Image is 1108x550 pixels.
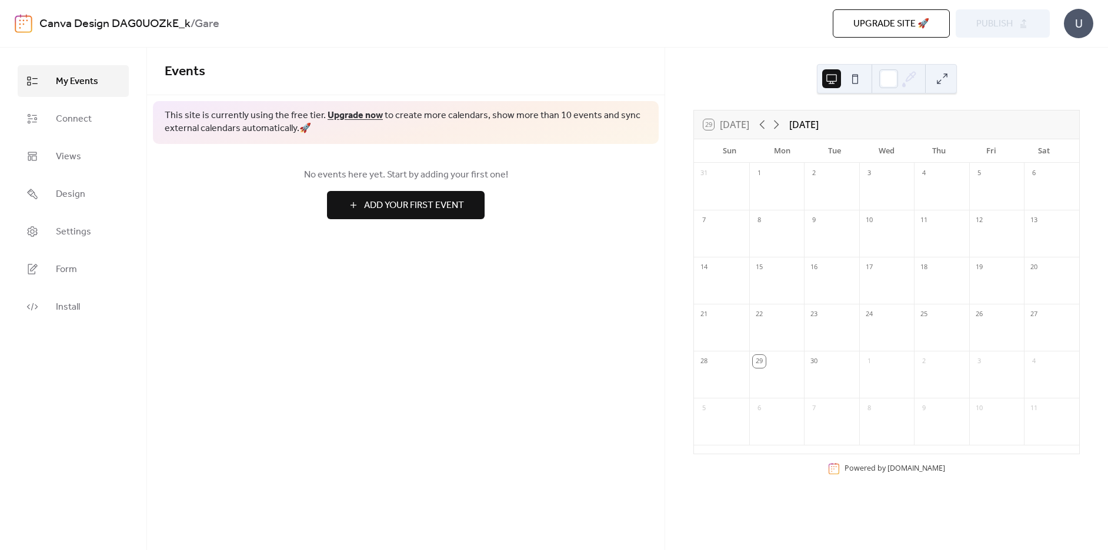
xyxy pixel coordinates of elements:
[753,214,766,227] div: 8
[327,191,485,219] button: Add Your First Event
[39,13,191,35] a: Canva Design DAG0UOZkE_k
[18,103,129,135] a: Connect
[1027,167,1040,180] div: 6
[56,75,98,89] span: My Events
[807,214,820,227] div: 9
[165,168,647,182] span: No events here yet. Start by adding your first one!
[853,17,929,31] span: Upgrade site 🚀
[917,355,930,368] div: 2
[697,402,710,415] div: 5
[1027,261,1040,274] div: 20
[863,167,876,180] div: 3
[697,355,710,368] div: 28
[863,355,876,368] div: 1
[808,139,860,163] div: Tue
[807,261,820,274] div: 16
[973,214,986,227] div: 12
[364,199,464,213] span: Add Your First Event
[56,225,91,239] span: Settings
[863,261,876,274] div: 17
[833,9,950,38] button: Upgrade site 🚀
[18,216,129,247] a: Settings
[191,13,195,35] b: /
[973,355,986,368] div: 3
[753,308,766,321] div: 22
[15,14,32,33] img: logo
[1027,308,1040,321] div: 27
[973,261,986,274] div: 19
[56,300,80,314] span: Install
[165,191,647,219] a: Add Your First Event
[917,261,930,274] div: 18
[328,106,383,125] a: Upgrade now
[56,150,81,164] span: Views
[917,402,930,415] div: 9
[807,402,820,415] div: 7
[973,308,986,321] div: 26
[56,263,77,277] span: Form
[917,167,930,180] div: 4
[1027,214,1040,227] div: 13
[1027,355,1040,368] div: 4
[756,139,808,163] div: Mon
[56,112,92,126] span: Connect
[807,308,820,321] div: 23
[195,13,219,35] b: Gare
[917,308,930,321] div: 25
[807,355,820,368] div: 30
[753,402,766,415] div: 6
[697,261,710,274] div: 14
[863,402,876,415] div: 8
[753,355,766,368] div: 29
[863,308,876,321] div: 24
[753,167,766,180] div: 1
[807,167,820,180] div: 2
[845,463,945,473] div: Powered by
[860,139,913,163] div: Wed
[1027,402,1040,415] div: 11
[1017,139,1070,163] div: Sat
[18,65,129,97] a: My Events
[697,167,710,180] div: 31
[165,109,647,136] span: This site is currently using the free tier. to create more calendars, show more than 10 events an...
[165,59,205,85] span: Events
[973,402,986,415] div: 10
[913,139,965,163] div: Thu
[789,118,819,132] div: [DATE]
[18,253,129,285] a: Form
[965,139,1017,163] div: Fri
[18,140,129,172] a: Views
[703,139,756,163] div: Sun
[697,214,710,227] div: 7
[863,214,876,227] div: 10
[917,214,930,227] div: 11
[973,167,986,180] div: 5
[1064,9,1093,38] div: U
[753,261,766,274] div: 15
[18,178,129,210] a: Design
[18,291,129,323] a: Install
[697,308,710,321] div: 21
[887,463,945,473] a: [DOMAIN_NAME]
[56,187,85,202] span: Design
